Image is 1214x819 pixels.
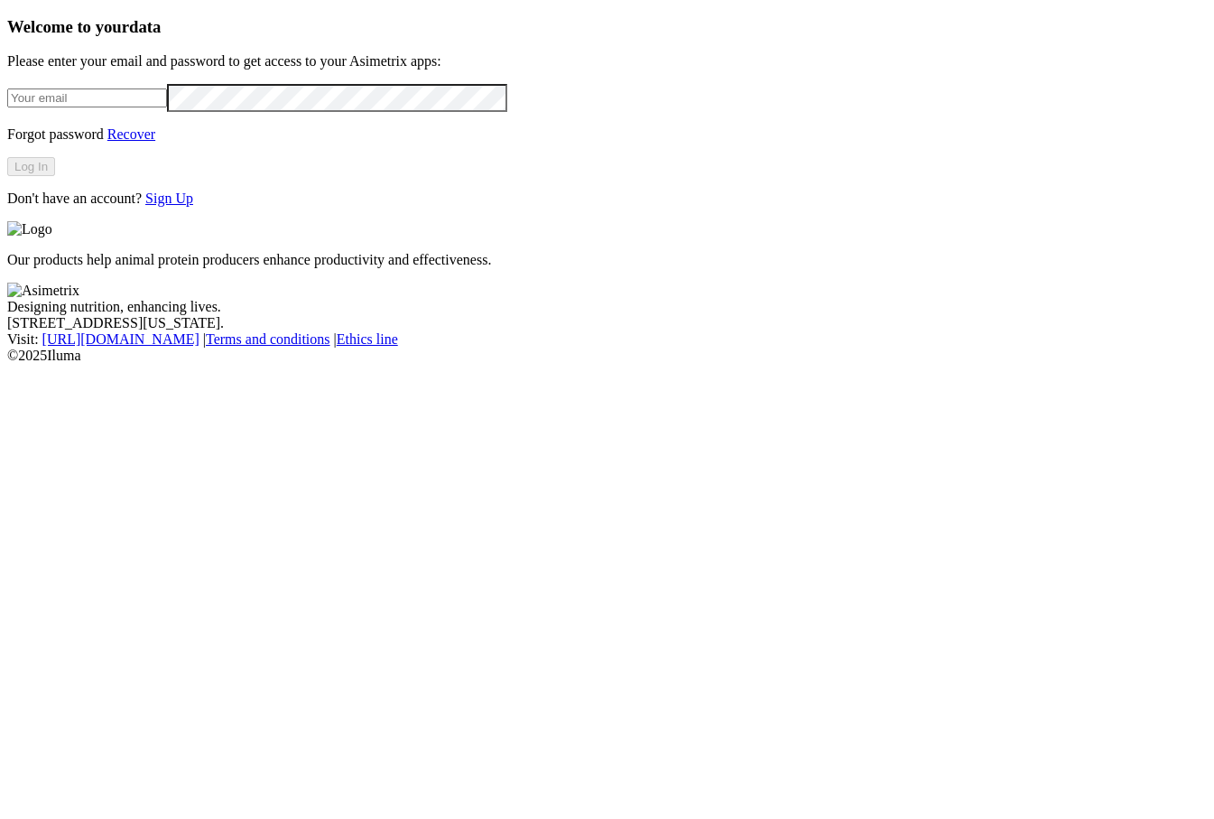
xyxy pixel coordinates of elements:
[42,331,199,347] a: [URL][DOMAIN_NAME]
[145,191,193,206] a: Sign Up
[129,17,161,36] span: data
[7,53,1207,70] p: Please enter your email and password to get access to your Asimetrix apps:
[7,348,1207,364] div: © 2025 Iluma
[7,191,1207,207] p: Don't have an account?
[107,126,155,142] a: Recover
[7,331,1207,348] div: Visit : | |
[7,283,79,299] img: Asimetrix
[7,157,55,176] button: Log In
[7,17,1207,37] h3: Welcome to your
[206,331,330,347] a: Terms and conditions
[7,126,1207,143] p: Forgot password
[337,331,398,347] a: Ethics line
[7,252,1207,268] p: Our products help animal protein producers enhance productivity and effectiveness.
[7,299,1207,315] div: Designing nutrition, enhancing lives.
[7,315,1207,331] div: [STREET_ADDRESS][US_STATE].
[7,221,52,237] img: Logo
[7,88,167,107] input: Your email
